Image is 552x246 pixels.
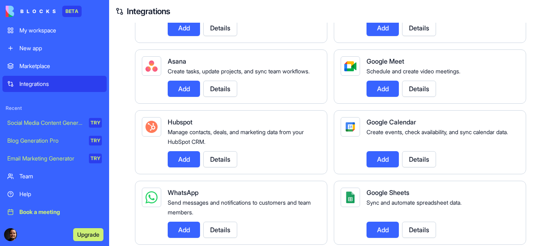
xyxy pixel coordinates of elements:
[367,222,399,238] button: Add
[7,154,83,163] div: Email Marketing Generator
[4,228,17,241] img: ACg8ocJMhv26ziVd0cC65ayzoKQjBo9Zbhjls5qou4qm5NF3z8z8o80qsw=s96-c
[2,22,107,39] a: My workspace
[2,204,107,220] a: Book a meeting
[2,40,107,56] a: New app
[19,208,102,216] div: Book a meeting
[127,6,170,17] a: Integrations
[367,57,404,65] span: Google Meet
[19,44,102,52] div: New app
[19,26,102,34] div: My workspace
[168,57,186,65] span: Asana
[367,128,508,135] span: Create events, check availability, and sync calendar data.
[2,58,107,74] a: Marketplace
[168,81,200,97] button: Add
[402,81,436,97] button: Details
[6,6,82,17] a: BETA
[402,222,436,238] button: Details
[168,20,200,36] button: Add
[203,20,237,36] button: Details
[203,222,237,238] button: Details
[168,68,310,75] span: Create tasks, update projects, and sync team workflows.
[367,81,399,97] button: Add
[367,68,460,75] span: Schedule and create video meetings.
[7,137,83,145] div: Blog Generation Pro
[203,81,237,97] button: Details
[2,133,107,149] a: Blog Generation ProTRY
[168,128,304,145] span: Manage contacts, deals, and marketing data from your HubSpot CRM.
[168,151,200,167] button: Add
[2,186,107,202] a: Help
[89,118,102,128] div: TRY
[7,119,83,127] div: Social Media Content Generator
[2,105,107,111] span: Recent
[73,228,103,241] button: Upgrade
[6,6,56,17] img: logo
[2,76,107,92] a: Integrations
[2,168,107,184] a: Team
[203,151,237,167] button: Details
[168,118,192,126] span: Hubspot
[168,222,200,238] button: Add
[367,151,399,167] button: Add
[367,118,416,126] span: Google Calendar
[367,188,409,197] span: Google Sheets
[2,115,107,131] a: Social Media Content GeneratorTRY
[89,136,102,145] div: TRY
[19,80,102,88] div: Integrations
[168,188,198,197] span: WhatsApp
[73,230,103,238] a: Upgrade
[89,154,102,163] div: TRY
[402,151,436,167] button: Details
[19,62,102,70] div: Marketplace
[168,199,311,216] span: Send messages and notifications to customers and team members.
[367,20,399,36] button: Add
[402,20,436,36] button: Details
[19,172,102,180] div: Team
[62,6,82,17] div: BETA
[19,190,102,198] div: Help
[367,199,461,206] span: Sync and automate spreadsheet data.
[2,150,107,167] a: Email Marketing GeneratorTRY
